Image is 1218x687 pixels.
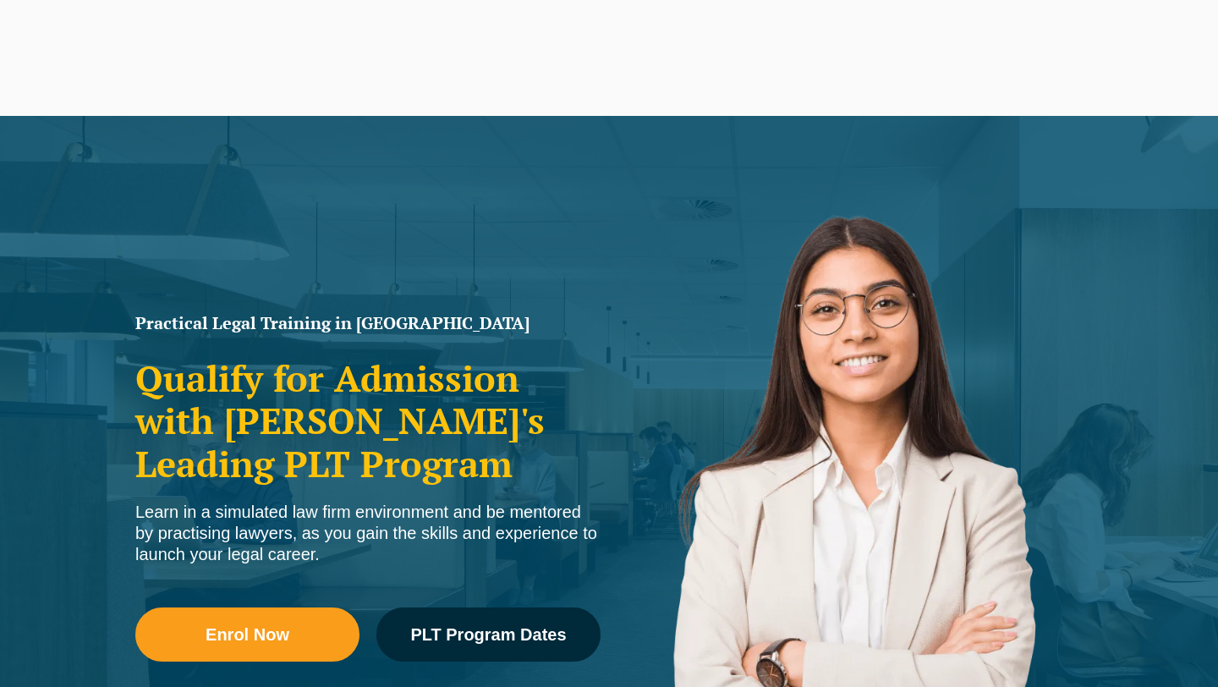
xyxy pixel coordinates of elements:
[376,607,601,662] a: PLT Program Dates
[135,357,601,485] h2: Qualify for Admission with [PERSON_NAME]'s Leading PLT Program
[135,607,359,662] a: Enrol Now
[410,626,566,643] span: PLT Program Dates
[206,626,289,643] span: Enrol Now
[135,315,601,332] h1: Practical Legal Training in [GEOGRAPHIC_DATA]
[135,502,601,565] div: Learn in a simulated law firm environment and be mentored by practising lawyers, as you gain the ...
